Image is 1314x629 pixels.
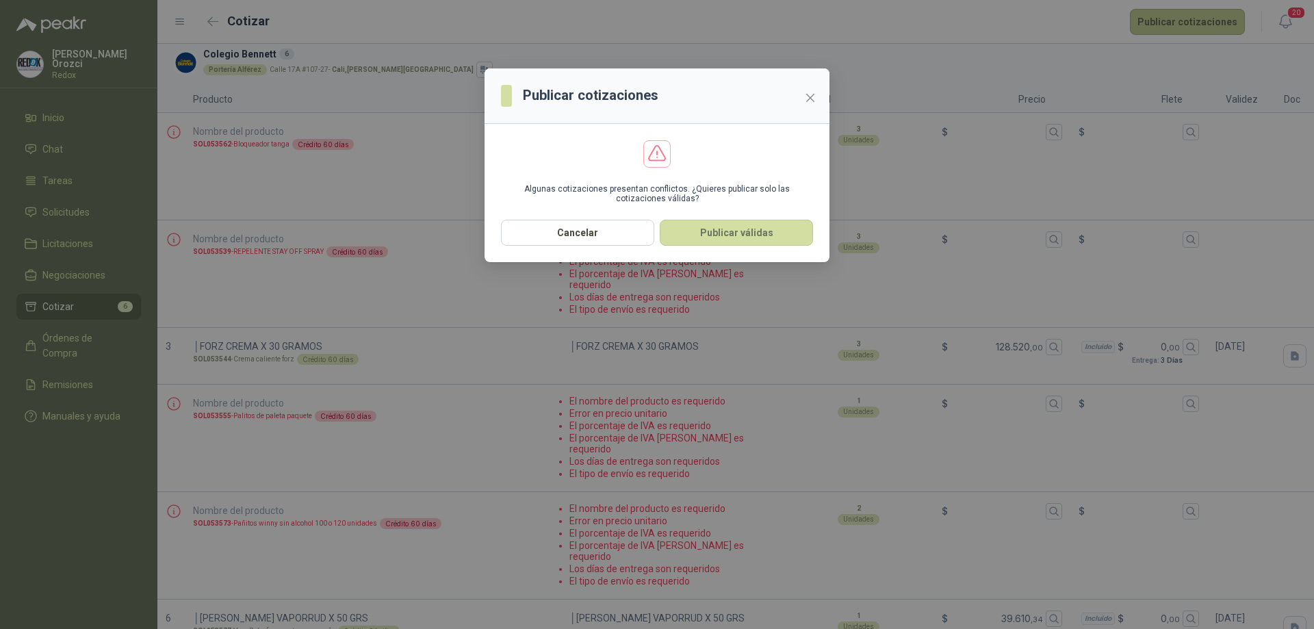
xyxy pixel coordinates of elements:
[501,184,813,203] p: Algunas cotizaciones presentan conflictos. ¿Quieres publicar solo las cotizaciones válidas?
[799,87,821,109] button: Close
[660,220,813,246] button: Publicar válidas
[501,220,654,246] button: Cancelar
[523,85,658,106] h3: Publicar cotizaciones
[805,92,816,103] span: close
